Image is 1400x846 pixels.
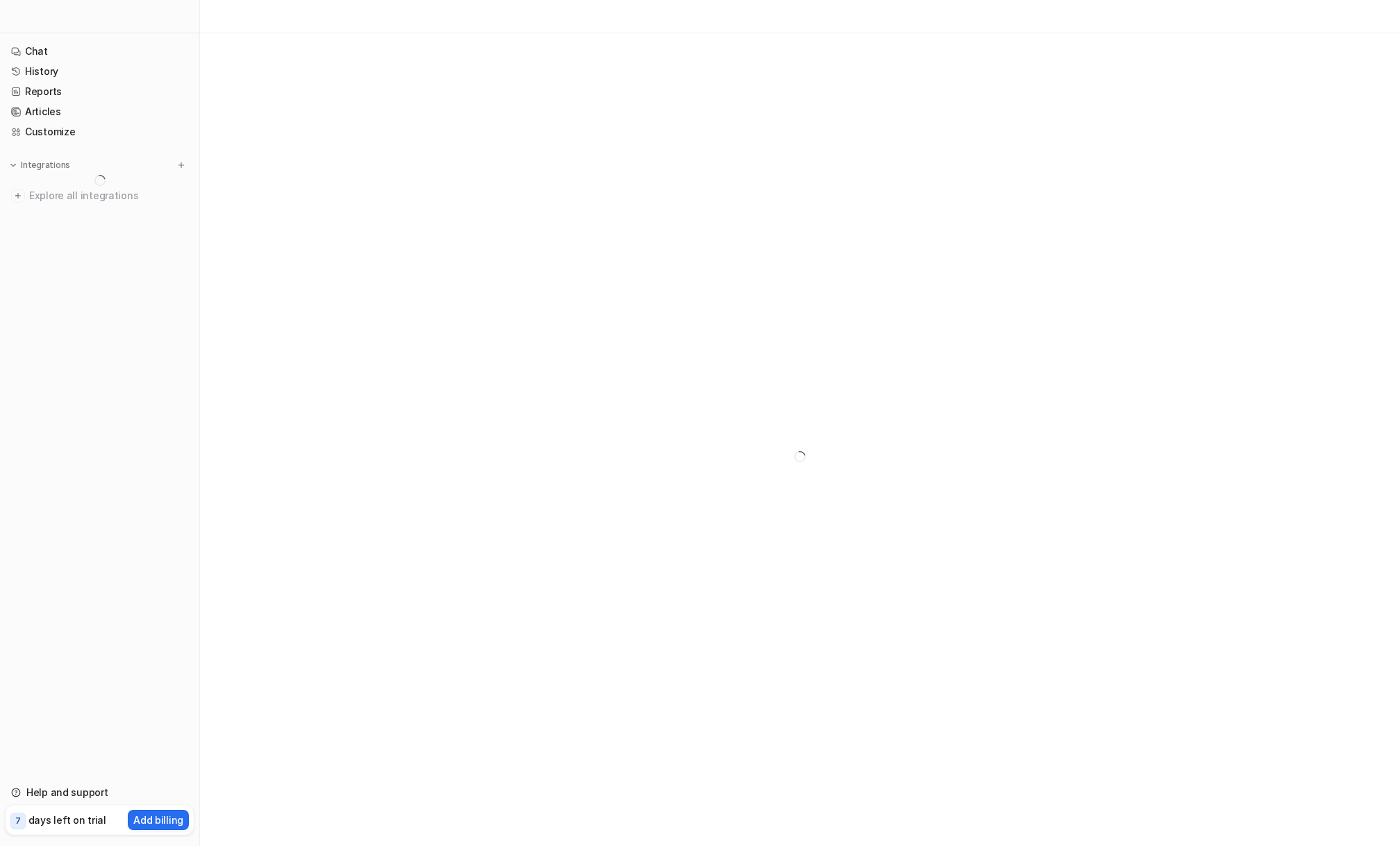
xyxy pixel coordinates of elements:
img: explore all integrations [11,189,25,203]
p: Add billing [133,813,183,827]
a: Articles [6,102,194,121]
p: days left on trial [28,813,106,827]
a: Reports [6,82,194,101]
a: Chat [6,42,194,61]
img: expand menu [8,160,18,170]
button: Add billing [128,810,189,830]
button: Integrations [6,158,74,172]
a: History [6,62,194,81]
a: Help and support [6,783,194,802]
p: 7 [15,815,21,827]
a: Customize [6,122,194,142]
img: menu_add.svg [176,160,186,170]
span: Explore all integrations [29,185,188,207]
p: Integrations [21,160,70,171]
a: Explore all integrations [6,186,194,205]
